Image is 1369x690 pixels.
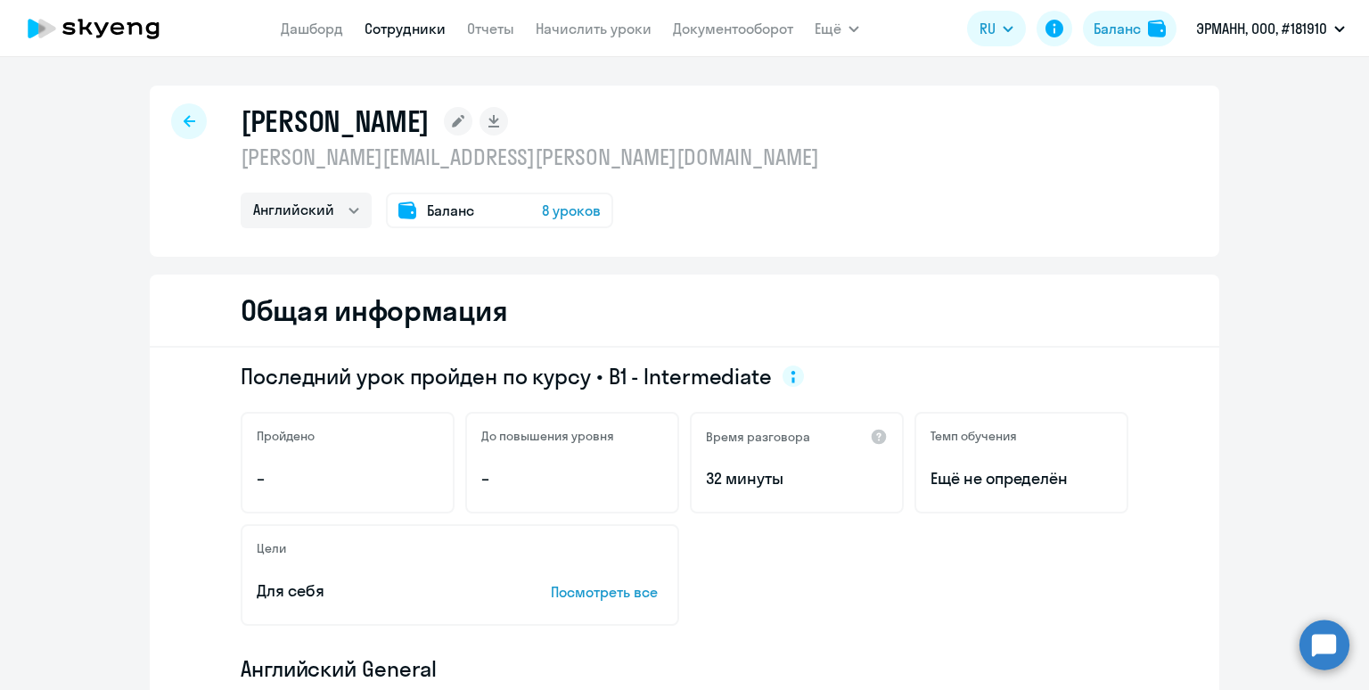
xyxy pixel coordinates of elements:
button: ЭРМАНН, ООО, #181910 [1187,7,1354,50]
p: ЭРМАНН, ООО, #181910 [1196,18,1327,39]
a: Сотрудники [365,20,446,37]
a: Отчеты [467,20,514,37]
span: Баланс [427,200,474,221]
span: Последний урок пройден по курсу • B1 - Intermediate [241,362,772,390]
span: Ещё не определён [930,467,1112,490]
span: 8 уроков [542,200,601,221]
span: Английский General [241,654,437,683]
button: Ещё [815,11,859,46]
h5: Темп обучения [930,428,1017,444]
div: Баланс [1094,18,1141,39]
button: RU [967,11,1026,46]
a: Дашборд [281,20,343,37]
img: balance [1148,20,1166,37]
h5: До повышения уровня [481,428,614,444]
h5: Время разговора [706,429,810,445]
p: Для себя [257,579,496,603]
a: Начислить уроки [536,20,652,37]
p: Посмотреть все [551,581,663,603]
h5: Пройдено [257,428,315,444]
button: Балансbalance [1083,11,1176,46]
p: – [481,467,663,490]
p: 32 минуты [706,467,888,490]
p: – [257,467,439,490]
a: Документооборот [673,20,793,37]
p: [PERSON_NAME][EMAIL_ADDRESS][PERSON_NAME][DOMAIN_NAME] [241,143,819,171]
h1: [PERSON_NAME] [241,103,430,139]
h2: Общая информация [241,292,507,328]
span: Ещё [815,18,841,39]
span: RU [980,18,996,39]
h5: Цели [257,540,286,556]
